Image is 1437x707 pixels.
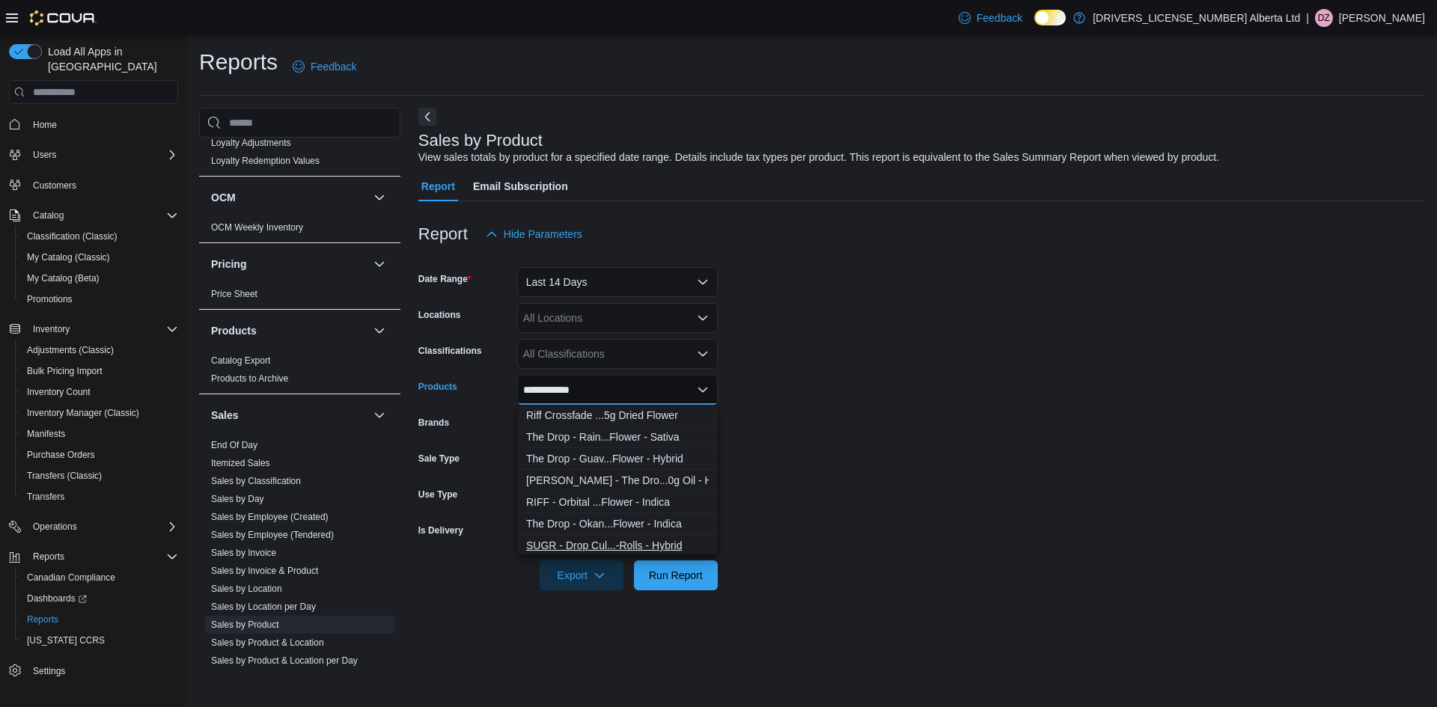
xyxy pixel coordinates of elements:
[15,403,184,423] button: Inventory Manager (Classic)
[27,662,71,680] a: Settings
[21,248,116,266] a: My Catalog (Classic)
[211,289,257,299] a: Price Sheet
[27,518,83,536] button: Operations
[21,383,178,401] span: Inventory Count
[1034,25,1035,26] span: Dark Mode
[211,602,316,612] a: Sales by Location per Day
[370,322,388,340] button: Products
[211,408,239,423] h3: Sales
[526,473,709,488] div: [PERSON_NAME] - The Dro...0g Oil - Hybrid
[33,521,77,533] span: Operations
[199,47,278,77] h1: Reports
[211,458,270,468] a: Itemized Sales
[27,470,102,482] span: Transfers (Classic)
[526,429,709,444] div: The Drop - Rain...Flower - Sativa
[15,340,184,361] button: Adjustments (Classic)
[33,180,76,192] span: Customers
[27,449,95,461] span: Purchase Orders
[211,190,236,205] h3: OCM
[21,610,178,628] span: Reports
[27,548,70,566] button: Reports
[526,451,709,466] div: The Drop - Guav...Flower - Hybrid
[33,209,64,221] span: Catalog
[27,518,178,536] span: Operations
[418,108,436,126] button: Next
[3,144,184,165] button: Users
[15,289,184,310] button: Promotions
[21,341,120,359] a: Adjustments (Classic)
[30,10,97,25] img: Cova
[540,560,623,590] button: Export
[27,116,63,134] a: Home
[21,425,178,443] span: Manifests
[211,156,320,166] a: Loyalty Redemption Values
[15,226,184,247] button: Classification (Classic)
[15,268,184,289] button: My Catalog (Beta)
[526,516,709,531] div: The Drop - Okan...Flower - Indica
[697,384,709,396] button: Close list of options
[211,511,329,523] span: Sales by Employee (Created)
[211,566,318,576] a: Sales by Invoice & Product
[1315,9,1333,27] div: Doug Zimmerman
[3,516,184,537] button: Operations
[21,404,145,422] a: Inventory Manager (Classic)
[211,440,257,450] a: End Of Day
[27,177,82,195] a: Customers
[21,631,111,649] a: [US_STATE] CCRS
[211,565,318,577] span: Sales by Invoice & Product
[211,155,320,167] span: Loyalty Redemption Values
[3,174,184,196] button: Customers
[517,405,718,426] button: Riff Crossfade Sativa Drop 3.5g Dried Flower
[697,348,709,360] button: Open list of options
[21,290,178,308] span: Promotions
[27,344,114,356] span: Adjustments (Classic)
[27,293,73,305] span: Promotions
[418,132,543,150] h3: Sales by Product
[3,546,184,567] button: Reports
[211,355,270,367] span: Catalog Export
[697,312,709,324] button: Open list of options
[421,171,455,201] span: Report
[42,44,178,74] span: Load All Apps in [GEOGRAPHIC_DATA]
[517,426,718,448] button: The Drop - Rainbow P 7g Dried Flower - Sativa
[517,513,718,535] button: The Drop - Okanagan Pink Kush Smalls 28g Dried Flower - Indica
[21,446,101,464] a: Purchase Orders
[21,569,121,587] a: Canadian Compliance
[418,489,457,501] label: Use Type
[21,488,178,506] span: Transfers
[211,493,264,505] span: Sales by Day
[15,486,184,507] button: Transfers
[418,273,472,285] label: Date Range
[15,382,184,403] button: Inventory Count
[418,150,1219,165] div: View sales totals by product for a specified date range. Details include tax types per product. T...
[199,436,400,694] div: Sales
[211,583,282,595] span: Sales by Location
[15,609,184,630] button: Reports
[199,134,400,176] div: Loyalty
[1093,9,1300,27] p: [DRIVERS_LICENSE_NUMBER] Alberta Ltd
[418,417,449,429] label: Brands
[21,362,109,380] a: Bulk Pricing Import
[526,495,709,509] div: RIFF - Orbital ...Flower - Indica
[33,119,57,131] span: Home
[1306,9,1309,27] p: |
[211,323,257,338] h3: Products
[211,221,303,233] span: OCM Weekly Inventory
[21,590,93,607] a: Dashboards
[21,227,178,245] span: Classification (Classic)
[418,381,457,393] label: Products
[33,323,70,335] span: Inventory
[33,149,56,161] span: Users
[27,572,115,584] span: Canadian Compliance
[21,341,178,359] span: Adjustments (Classic)
[504,227,582,242] span: Hide Parameters
[21,269,106,287] a: My Catalog (Beta)
[977,10,1022,25] span: Feedback
[27,176,178,195] span: Customers
[27,251,110,263] span: My Catalog (Classic)
[211,373,288,385] span: Products to Archive
[15,361,184,382] button: Bulk Pricing Import
[21,488,70,506] a: Transfers
[418,309,461,321] label: Locations
[3,660,184,682] button: Settings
